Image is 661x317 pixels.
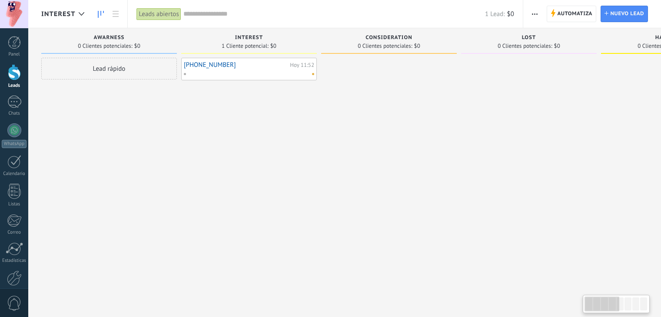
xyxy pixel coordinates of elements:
div: Consideration [326,35,452,42]
span: 1 Cliente potencial: [222,43,269,49]
a: Automatiza [547,6,596,22]
div: Chats [2,111,27,116]
span: Lost [522,35,536,41]
div: Listas [2,201,27,207]
span: $0 [554,43,560,49]
span: Consideration [365,35,412,41]
a: Nuevo lead [601,6,648,22]
div: Estadísticas [2,258,27,264]
span: Automatiza [557,6,592,22]
div: Lost [465,35,592,42]
span: 0 Clientes potenciales: [498,43,552,49]
div: Awarness [46,35,173,42]
span: $0 [134,43,140,49]
span: Nuevo lead [610,6,644,22]
span: Awarness [94,35,125,41]
div: Calendario [2,171,27,177]
div: Leads abiertos [136,8,181,20]
span: 0 Clientes potenciales: [358,43,412,49]
span: $0 [507,10,514,18]
span: Interest [235,35,263,41]
div: Hoy 11:52 [290,62,314,68]
div: Lead rápido [41,58,177,79]
span: $0 [414,43,420,49]
div: Leads [2,83,27,89]
div: Interest [186,35,312,42]
span: No hay nada asignado [312,73,314,75]
div: Panel [2,52,27,57]
span: $0 [270,43,276,49]
span: 0 Clientes potenciales: [78,43,132,49]
div: WhatsApp [2,140,27,148]
span: 1 Lead: [485,10,505,18]
div: Correo [2,230,27,235]
span: Interest [41,10,75,18]
a: [PHONE_NUMBER] [184,61,288,69]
